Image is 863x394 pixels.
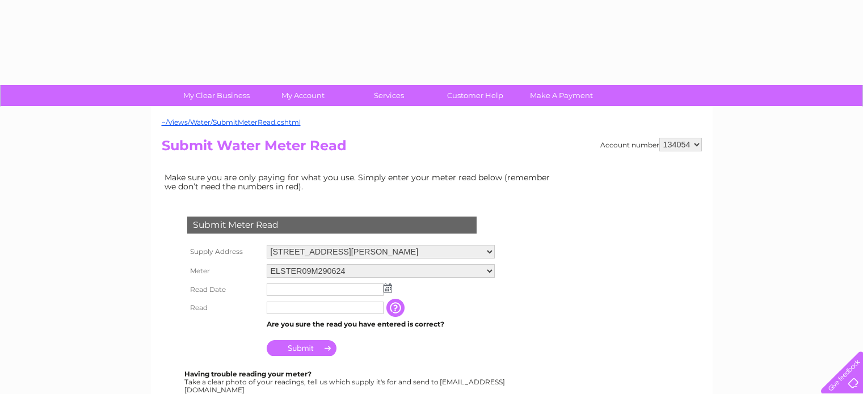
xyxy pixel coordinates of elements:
[264,317,498,332] td: Are you sure the read you have entered is correct?
[267,340,336,356] input: Submit
[384,283,392,293] img: ...
[428,85,522,106] a: Customer Help
[256,85,350,106] a: My Account
[162,138,702,159] h2: Submit Water Meter Read
[187,217,477,234] div: Submit Meter Read
[184,299,264,317] th: Read
[386,299,407,317] input: Information
[184,370,311,378] b: Having trouble reading your meter?
[170,85,263,106] a: My Clear Business
[184,242,264,261] th: Supply Address
[162,118,301,126] a: ~/Views/Water/SubmitMeterRead.cshtml
[184,261,264,281] th: Meter
[600,138,702,151] div: Account number
[184,281,264,299] th: Read Date
[342,85,436,106] a: Services
[184,370,507,393] div: Take a clear photo of your readings, tell us which supply it's for and send to [EMAIL_ADDRESS][DO...
[515,85,608,106] a: Make A Payment
[162,170,559,194] td: Make sure you are only paying for what you use. Simply enter your meter read below (remember we d...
